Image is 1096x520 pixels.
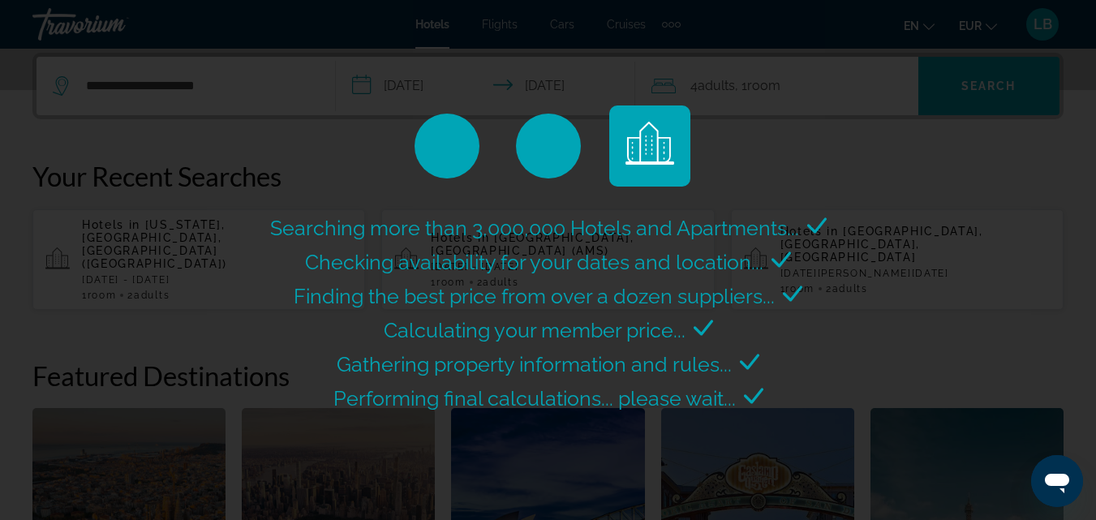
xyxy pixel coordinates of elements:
span: Calculating your member price... [384,318,686,342]
span: Performing final calculations... please wait... [333,386,736,410]
span: Gathering property information and rules... [337,352,732,376]
span: Checking availability for your dates and location... [305,250,763,274]
iframe: Bouton de lancement de la fenêtre de messagerie [1031,455,1083,507]
span: Finding the best price from over a dozen suppliers... [294,284,775,308]
span: Searching more than 3,000,000 Hotels and Apartments... [270,216,799,240]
